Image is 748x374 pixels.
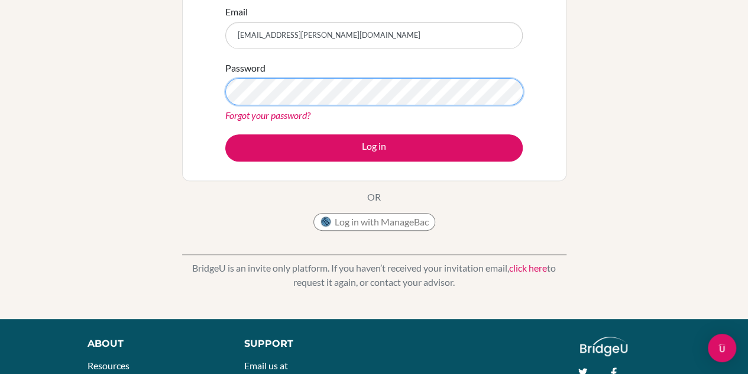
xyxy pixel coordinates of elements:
[225,5,248,19] label: Email
[225,61,265,75] label: Password
[580,337,628,356] img: logo_white@2x-f4f0deed5e89b7ecb1c2cc34c3e3d731f90f0f143d5ea2071677605dd97b5244.png
[225,109,310,121] a: Forgot your password?
[88,337,218,351] div: About
[225,134,523,162] button: Log in
[182,261,566,289] p: BridgeU is an invite only platform. If you haven’t received your invitation email, to request it ...
[313,213,435,231] button: Log in with ManageBac
[88,360,129,371] a: Resources
[708,334,736,362] div: Open Intercom Messenger
[244,337,362,351] div: Support
[509,262,547,273] a: click here
[367,190,381,204] p: OR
